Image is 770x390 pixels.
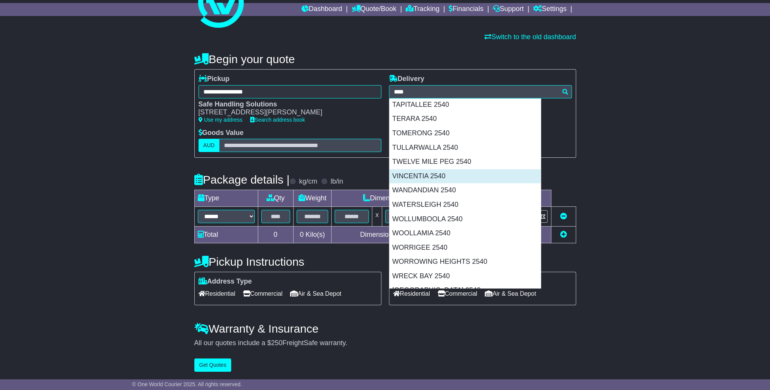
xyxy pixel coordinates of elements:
[332,190,473,207] td: Dimensions (L x W x H)
[194,190,258,207] td: Type
[389,198,541,212] div: WATERSLEIGH 2540
[330,178,343,186] label: lb/in
[484,33,576,41] a: Switch to the old dashboard
[533,3,567,16] a: Settings
[271,339,283,347] span: 250
[389,169,541,184] div: VINCENTIA 2540
[198,277,252,286] label: Address Type
[198,288,235,300] span: Residential
[389,255,541,269] div: WORROWING HEIGHTS 2540
[389,155,541,169] div: TWELVE MILE PEG 2540
[194,227,258,243] td: Total
[198,117,243,123] a: Use my address
[302,3,342,16] a: Dashboard
[198,75,230,83] label: Pickup
[194,339,576,347] div: All our quotes include a $ FreightSafe warranty.
[493,3,524,16] a: Support
[300,231,303,238] span: 0
[389,241,541,255] div: WORRIGEE 2540
[389,283,541,298] div: [GEOGRAPHIC_DATA] 2540
[293,190,332,207] td: Weight
[389,126,541,141] div: TOMERONG 2540
[194,255,381,268] h4: Pickup Instructions
[389,75,424,83] label: Delivery
[389,112,541,126] div: TERARA 2540
[198,129,244,137] label: Goods Value
[198,100,374,109] div: Safe Handling Solutions
[258,190,293,207] td: Qty
[389,141,541,155] div: TULLARWALLA 2540
[198,108,374,117] div: [STREET_ADDRESS][PERSON_NAME]
[560,231,567,238] a: Add new item
[194,173,290,186] h4: Package details |
[194,358,232,372] button: Get Quotes
[389,98,541,112] div: TAPITALLEE 2540
[243,288,283,300] span: Commercial
[389,226,541,241] div: WOOLLAMIA 2540
[194,322,576,335] h4: Warranty & Insurance
[332,227,473,243] td: Dimensions in Centimetre(s)
[406,3,439,16] a: Tracking
[194,53,576,65] h4: Begin your quote
[258,227,293,243] td: 0
[389,212,541,227] div: WOLLUMBOOLA 2540
[449,3,483,16] a: Financials
[293,227,332,243] td: Kilo(s)
[389,269,541,284] div: WRECK BAY 2540
[351,3,396,16] a: Quote/Book
[560,212,567,220] a: Remove this item
[250,117,305,123] a: Search address book
[389,85,572,98] typeahead: Please provide city
[438,288,477,300] span: Commercial
[198,139,220,152] label: AUD
[485,288,536,300] span: Air & Sea Depot
[299,178,317,186] label: kg/cm
[389,183,541,198] div: WANDANDIAN 2540
[393,288,430,300] span: Residential
[132,381,242,387] span: © One World Courier 2025. All rights reserved.
[372,207,382,227] td: x
[290,288,341,300] span: Air & Sea Depot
